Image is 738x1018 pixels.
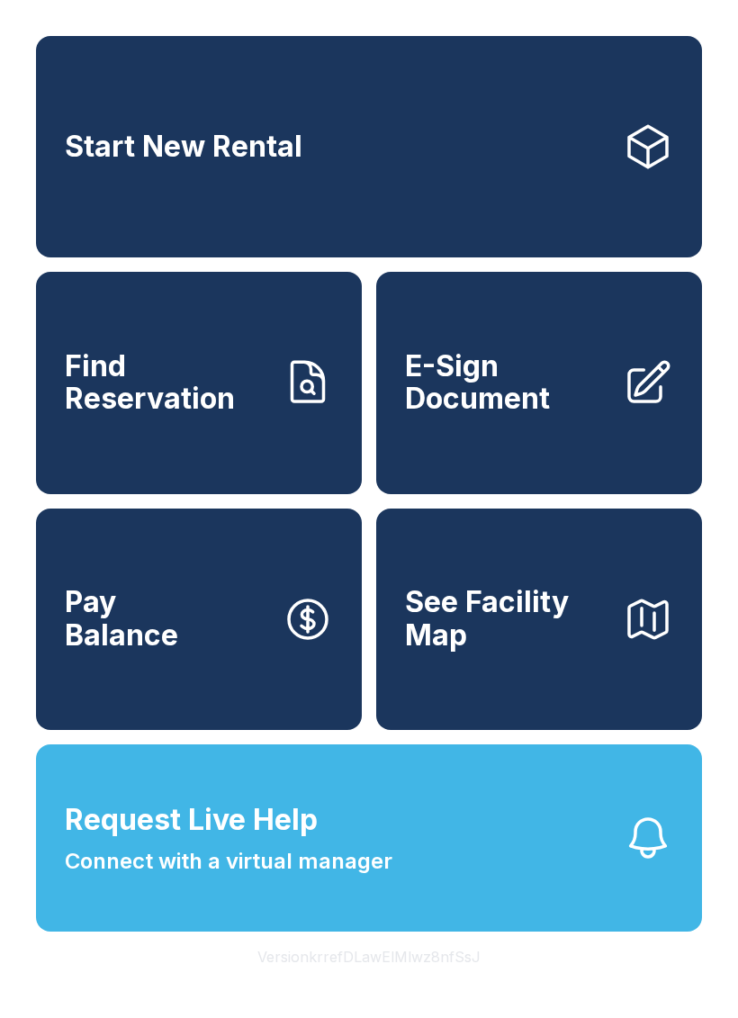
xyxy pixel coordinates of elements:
button: Request Live HelpConnect with a virtual manager [36,744,702,932]
button: See Facility Map [376,509,702,730]
span: Request Live Help [65,798,318,842]
button: PayBalance [36,509,362,730]
span: E-Sign Document [405,350,608,416]
span: Pay Balance [65,586,178,652]
span: Connect with a virtual manager [65,845,392,878]
a: Find Reservation [36,272,362,493]
span: Find Reservation [65,350,268,416]
button: VersionkrrefDLawElMlwz8nfSsJ [243,932,495,982]
span: Start New Rental [65,131,302,164]
a: Start New Rental [36,36,702,257]
a: E-Sign Document [376,272,702,493]
span: See Facility Map [405,586,608,652]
